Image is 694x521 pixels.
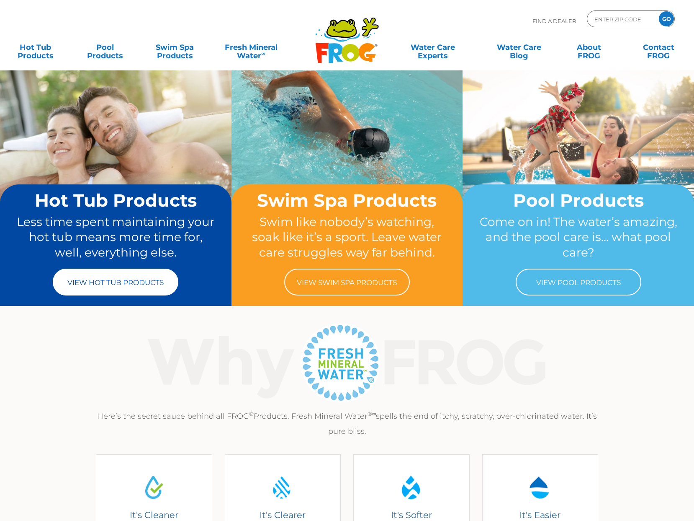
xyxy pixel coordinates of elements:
p: Here’s the secret sauce behind all FROG Products. Fresh Mineral Water spells the end of itchy, sc... [90,409,604,439]
a: AboutFROG [562,39,616,56]
h4: It's Clearer [231,509,334,521]
a: View Swim Spa Products [284,269,410,295]
sup: ®∞ [368,410,376,417]
img: Water Drop Icon [139,472,170,503]
a: Hot TubProducts [8,39,62,56]
a: PoolProducts [78,39,132,56]
h2: Swim Spa Products [247,191,447,210]
img: home-banner-pool-short [463,70,694,243]
p: Come on in! The water’s amazing, and the pool care is… what pool care? [478,214,678,260]
sup: ® [249,410,254,417]
p: Swim like nobody’s watching, soak like it’s a sport. Leave water care struggles way far behind. [247,214,447,260]
a: View Pool Products [516,269,641,295]
input: Zip Code Form [594,13,650,25]
a: Water CareBlog [492,39,546,56]
img: Why Frog [131,321,563,404]
h4: It's Softer [360,509,463,521]
h4: It's Easier [488,509,592,521]
a: Water CareExperts [388,39,476,56]
img: home-banner-swim-spa-short [231,70,463,243]
img: Water Drop Icon [524,472,555,503]
h2: Hot Tub Products [16,191,216,210]
img: Water Drop Icon [267,472,298,503]
h2: Pool Products [478,191,678,210]
h4: It's Cleaner [102,509,206,521]
p: Find A Dealer [532,10,576,31]
input: GO [659,11,674,26]
a: Swim SpaProducts [148,39,202,56]
a: Fresh MineralWater∞ [217,39,285,56]
a: View Hot Tub Products [53,269,178,295]
img: Water Drop Icon [396,472,427,503]
a: ContactFROG [632,39,686,56]
p: Less time spent maintaining your hot tub means more time for, well, everything else. [16,214,216,260]
sup: ∞ [261,50,265,57]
